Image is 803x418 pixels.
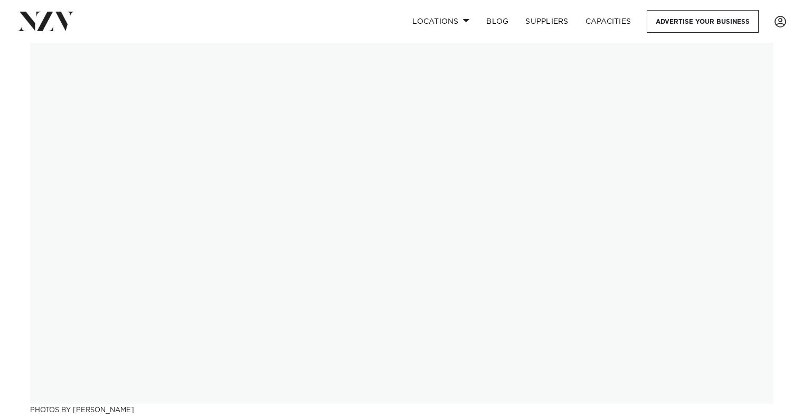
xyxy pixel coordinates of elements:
[517,10,577,33] a: SUPPLIERS
[17,12,74,31] img: nzv-logo.png
[577,10,640,33] a: Capacities
[30,404,773,415] h3: Photos by [PERSON_NAME]
[404,10,478,33] a: Locations
[478,10,517,33] a: BLOG
[647,10,759,33] a: Advertise your business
